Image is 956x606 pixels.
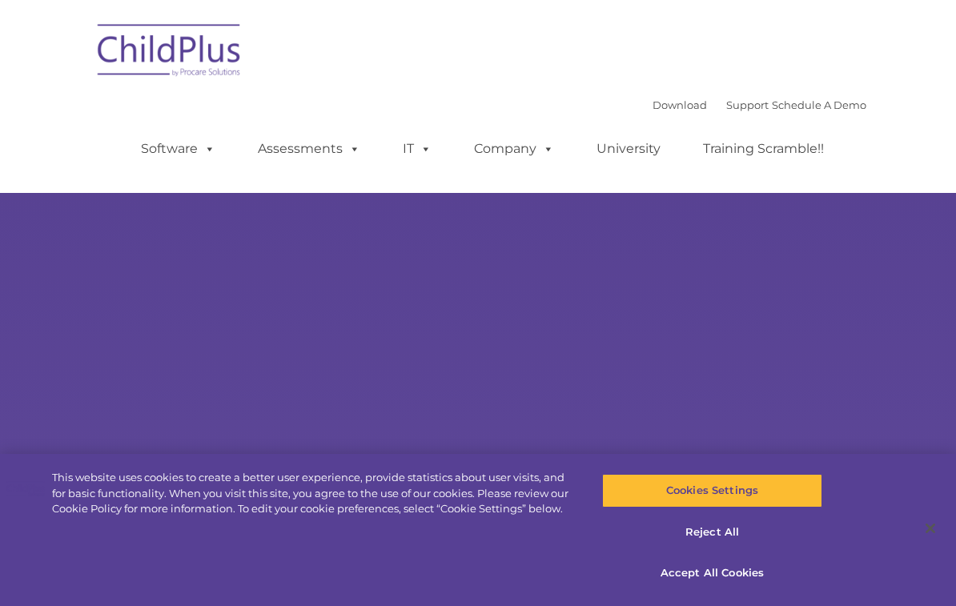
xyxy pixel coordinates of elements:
[726,98,769,111] a: Support
[772,98,866,111] a: Schedule A Demo
[458,133,570,165] a: Company
[913,511,948,546] button: Close
[580,133,677,165] a: University
[602,556,822,590] button: Accept All Cookies
[242,133,376,165] a: Assessments
[52,470,573,517] div: This website uses cookies to create a better user experience, provide statistics about user visit...
[653,98,707,111] a: Download
[387,133,448,165] a: IT
[90,13,250,93] img: ChildPlus by Procare Solutions
[602,474,822,508] button: Cookies Settings
[125,133,231,165] a: Software
[653,98,866,111] font: |
[602,516,822,549] button: Reject All
[687,133,840,165] a: Training Scramble!!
